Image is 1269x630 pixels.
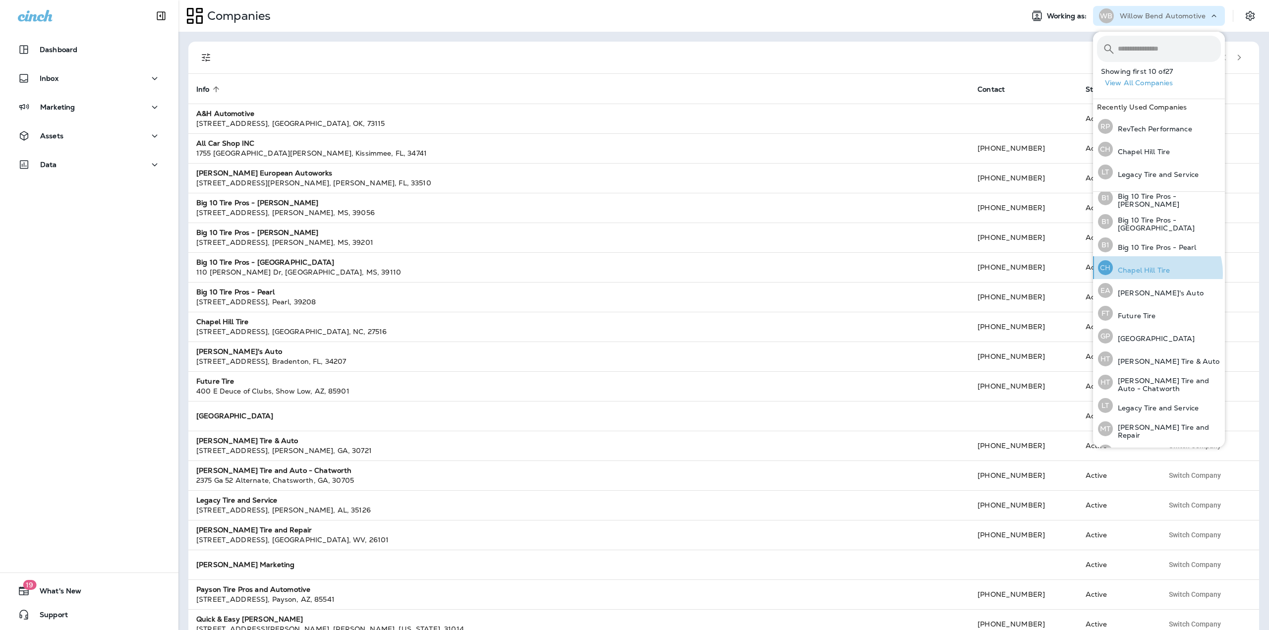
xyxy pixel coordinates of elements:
[23,580,36,590] span: 19
[196,148,962,158] div: 1755 [GEOGRAPHIC_DATA][PERSON_NAME] , Kissimmee , FL , 34741
[196,258,334,267] strong: Big 10 Tire Pros - [GEOGRAPHIC_DATA]
[1113,125,1192,133] p: RevTech Performance
[196,85,223,94] span: Info
[1098,351,1113,366] div: HT
[970,163,1078,193] td: [PHONE_NUMBER]
[970,431,1078,460] td: [PHONE_NUMBER]
[1093,417,1225,441] button: MT[PERSON_NAME] Tire and Repair
[196,386,962,396] div: 400 E Deuce of Clubs , Show Low , AZ , 85901
[1078,579,1156,609] td: Active
[1113,216,1221,232] p: Big 10 Tire Pros - [GEOGRAPHIC_DATA]
[1078,193,1156,223] td: Active
[1099,8,1114,23] div: WB
[1098,165,1113,179] div: LT
[1113,289,1204,297] p: [PERSON_NAME]'s Auto
[1093,441,1225,463] button: MM[PERSON_NAME] Marketing
[196,535,962,545] div: [STREET_ADDRESS] , [GEOGRAPHIC_DATA] , WV , 26101
[1113,266,1170,274] p: Chapel Hill Tire
[1078,371,1156,401] td: Active
[1093,370,1225,394] button: HT[PERSON_NAME] Tire and Auto - Chatworth
[1163,468,1226,483] button: Switch Company
[10,97,169,117] button: Marketing
[1101,67,1225,75] p: Showing first 10 of 27
[1098,119,1113,134] div: RP
[1078,133,1156,163] td: Active
[970,460,1078,490] td: [PHONE_NUMBER]
[40,132,63,140] p: Assets
[1098,260,1113,275] div: CH
[10,155,169,174] button: Data
[30,587,81,599] span: What's New
[196,109,254,118] strong: A&H Automotive
[1093,233,1225,256] button: B1Big 10 Tire Pros - Pearl
[196,466,351,475] strong: [PERSON_NAME] Tire and Auto - Chatworth
[196,377,234,386] strong: Future Tire
[1093,186,1225,210] button: B1Big 10 Tire Pros - [PERSON_NAME]
[1098,445,1113,459] div: MM
[1093,115,1225,138] button: RPRevTech Performance
[1098,190,1113,205] div: B1
[196,496,277,505] strong: Legacy Tire and Service
[1113,335,1195,343] p: [GEOGRAPHIC_DATA]
[1098,306,1113,321] div: FT
[40,161,57,169] p: Data
[196,411,273,420] strong: [GEOGRAPHIC_DATA]
[196,208,962,218] div: [STREET_ADDRESS] , [PERSON_NAME] , MS , 39056
[1047,12,1089,20] span: Working as:
[970,579,1078,609] td: [PHONE_NUMBER]
[1163,527,1226,542] button: Switch Company
[1078,252,1156,282] td: Active
[970,223,1078,252] td: [PHONE_NUMBER]
[1078,490,1156,520] td: Active
[1113,171,1199,178] p: Legacy Tire and Service
[1113,423,1221,439] p: [PERSON_NAME] Tire and Repair
[1163,557,1226,572] button: Switch Company
[196,356,962,366] div: [STREET_ADDRESS] , Bradenton , FL , 34207
[970,342,1078,371] td: [PHONE_NUMBER]
[1101,75,1225,91] button: View All Companies
[1098,421,1113,436] div: MT
[970,193,1078,223] td: [PHONE_NUMBER]
[1241,7,1259,25] button: Settings
[10,68,169,88] button: Inbox
[1078,223,1156,252] td: Active
[196,267,962,277] div: 110 [PERSON_NAME] Dr , [GEOGRAPHIC_DATA] , MS , 39110
[1169,442,1221,449] span: Switch Company
[1098,329,1113,344] div: GP
[1093,279,1225,302] button: EA[PERSON_NAME]'s Auto
[1078,104,1156,133] td: Active
[1113,148,1170,156] p: Chapel Hill Tire
[196,169,332,177] strong: [PERSON_NAME] European Autoworks
[196,585,310,594] strong: Payson Tire Pros and Automotive
[196,446,962,456] div: [STREET_ADDRESS] , [PERSON_NAME] , GA , 30721
[1078,312,1156,342] td: Active
[196,237,962,247] div: [STREET_ADDRESS] , [PERSON_NAME] , MS , 39201
[1093,256,1225,279] button: CHChapel Hill Tire
[1169,502,1221,509] span: Switch Company
[196,615,303,624] strong: Quick & Easy [PERSON_NAME]
[970,282,1078,312] td: [PHONE_NUMBER]
[1098,375,1113,390] div: HT
[40,103,75,111] p: Marketing
[1086,85,1108,94] span: Status
[196,327,962,337] div: [STREET_ADDRESS] , [GEOGRAPHIC_DATA] , NC , 27516
[196,317,248,326] strong: Chapel Hill Tire
[147,6,175,26] button: Collapse Sidebar
[1163,498,1226,513] button: Switch Company
[196,297,962,307] div: [STREET_ADDRESS] , Pearl , 39208
[1169,531,1221,538] span: Switch Company
[970,133,1078,163] td: [PHONE_NUMBER]
[970,252,1078,282] td: [PHONE_NUMBER]
[1169,621,1221,628] span: Switch Company
[196,228,318,237] strong: Big 10 Tire Pros - [PERSON_NAME]
[10,605,169,625] button: Support
[1163,587,1226,602] button: Switch Company
[196,118,962,128] div: [STREET_ADDRESS] , [GEOGRAPHIC_DATA] , OK , 73115
[1078,163,1156,193] td: Active
[1098,142,1113,157] div: CH
[1093,347,1225,370] button: HT[PERSON_NAME] Tire & Auto
[1078,520,1156,550] td: Active
[970,520,1078,550] td: [PHONE_NUMBER]
[40,46,77,54] p: Dashboard
[203,8,271,23] p: Companies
